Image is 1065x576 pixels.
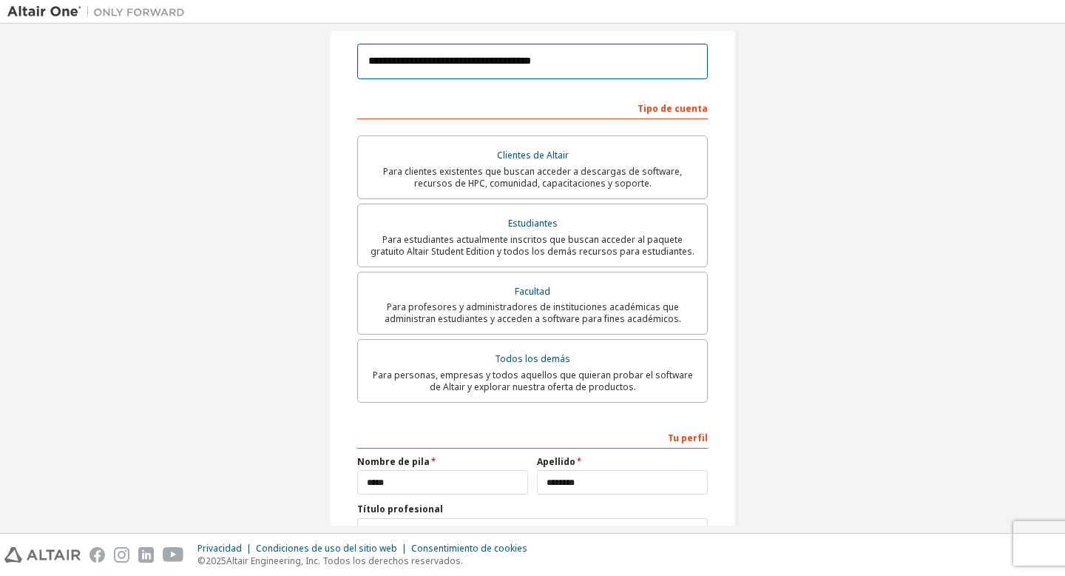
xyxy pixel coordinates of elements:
[197,555,206,567] font: ©
[4,547,81,563] img: altair_logo.svg
[357,455,430,468] font: Nombre de pila
[197,542,242,555] font: Privacidad
[226,555,463,567] font: Altair Engineering, Inc. Todos los derechos reservados.
[206,555,226,567] font: 2025
[7,4,192,19] img: Altair Uno
[385,301,681,325] font: Para profesores y administradores de instituciones académicas que administran estudiantes y acced...
[371,233,694,258] font: Para estudiantes actualmente inscritos que buscan acceder al paquete gratuito Altair Student Edit...
[411,542,527,555] font: Consentimiento de cookies
[114,547,129,563] img: instagram.svg
[537,455,575,468] font: Apellido
[89,547,105,563] img: facebook.svg
[163,547,184,563] img: youtube.svg
[256,542,397,555] font: Condiciones de uso del sitio web
[383,165,682,190] font: Para clientes existentes que buscan acceder a descargas de software, recursos de HPC, comunidad, ...
[373,369,693,393] font: Para personas, empresas y todos aquellos que quieran probar el software de Altair y explorar nues...
[357,503,443,515] font: Título profesional
[138,547,154,563] img: linkedin.svg
[508,217,558,230] font: Estudiantes
[668,432,708,444] font: Tu perfil
[497,149,569,161] font: Clientes de Altair
[495,352,570,365] font: Todos los demás
[515,285,550,298] font: Facultad
[638,102,708,115] font: Tipo de cuenta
